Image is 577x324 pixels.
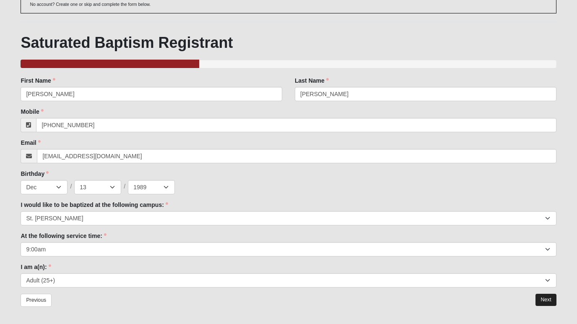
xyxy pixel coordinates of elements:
label: Email [21,138,40,147]
label: First Name [21,76,55,85]
label: At the following service time: [21,232,106,240]
label: Mobile [21,107,43,116]
label: I am a(n): [21,263,51,271]
a: Next [535,294,556,306]
h1: Saturated Baptism Registrant [21,34,556,52]
span: / [70,182,72,191]
label: Last Name [295,76,329,85]
label: I would like to be baptized at the following campus: [21,201,168,209]
label: Birthday [21,170,49,178]
a: Previous [21,294,52,307]
span: / [124,182,125,191]
p: No account? Create one or skip and complete the form below. [30,1,151,8]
